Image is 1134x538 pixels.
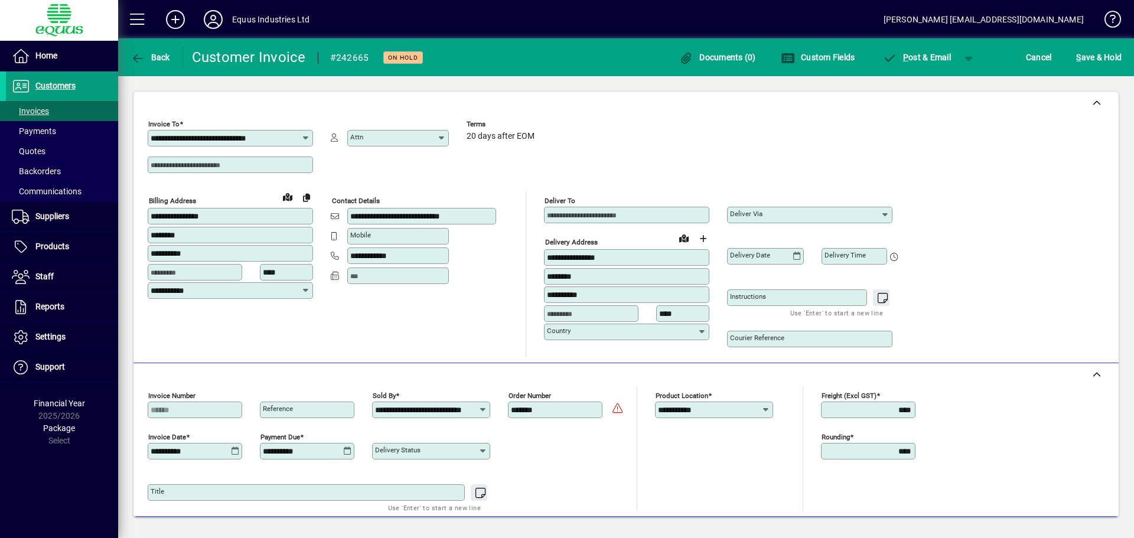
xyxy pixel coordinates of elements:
mat-label: Attn [350,133,363,141]
a: Communications [6,181,118,201]
mat-label: Title [151,487,164,495]
span: Support [35,362,65,371]
mat-label: Rounding [822,433,850,441]
button: Copy to Delivery address [297,188,316,207]
button: Add [157,9,194,30]
mat-label: Country [547,327,571,335]
mat-label: Deliver To [545,197,575,205]
span: Cancel [1026,48,1052,67]
span: Quotes [12,146,45,156]
mat-hint: Use 'Enter' to start a new line [388,501,481,514]
span: Backorders [12,167,61,176]
div: [PERSON_NAME] [EMAIL_ADDRESS][DOMAIN_NAME] [884,10,1084,29]
span: Terms [467,120,537,128]
button: Documents (0) [676,47,759,68]
span: Staff [35,272,54,281]
span: Documents (0) [679,53,756,62]
button: Back [128,47,173,68]
mat-label: Delivery status [375,446,421,454]
mat-label: Product location [656,392,708,400]
a: Knowledge Base [1096,2,1119,41]
mat-label: Mobile [350,231,371,239]
span: ave & Hold [1076,48,1122,67]
span: Package [43,423,75,433]
mat-label: Freight (excl GST) [822,392,876,400]
span: Custom Fields [781,53,855,62]
span: P [903,53,908,62]
button: Custom Fields [778,47,858,68]
mat-label: Invoice number [148,392,195,400]
span: Invoices [12,106,49,116]
mat-label: Order number [509,392,551,400]
a: Support [6,353,118,382]
a: View on map [278,187,297,206]
a: Products [6,232,118,262]
app-page-header-button: Back [118,47,183,68]
mat-label: Courier Reference [730,334,784,342]
span: On hold [388,54,418,61]
mat-label: Instructions [730,292,766,301]
a: Settings [6,322,118,352]
mat-label: Invoice To [148,120,180,128]
a: Home [6,41,118,71]
span: Suppliers [35,211,69,221]
button: Cancel [1023,47,1055,68]
button: Choose address [693,229,712,248]
div: Equus Industries Ltd [232,10,310,29]
span: Products [35,242,69,251]
span: Customers [35,81,76,90]
span: ost & Email [882,53,951,62]
a: Payments [6,121,118,141]
span: Communications [12,187,82,196]
span: Financial Year [34,399,85,408]
span: S [1076,53,1081,62]
span: Settings [35,332,66,341]
mat-label: Reference [263,405,293,413]
mat-label: Sold by [373,392,396,400]
mat-label: Invoice date [148,433,186,441]
div: Customer Invoice [192,48,306,67]
a: Suppliers [6,202,118,231]
mat-hint: Use 'Enter' to start a new line [790,306,883,319]
mat-label: Payment due [260,433,300,441]
mat-label: Delivery time [825,251,866,259]
a: Backorders [6,161,118,181]
span: Back [131,53,170,62]
span: 20 days after EOM [467,132,535,141]
mat-label: Delivery date [730,251,770,259]
button: Profile [194,9,232,30]
span: Reports [35,302,64,311]
button: Save & Hold [1073,47,1125,68]
div: #242665 [330,48,369,67]
span: Payments [12,126,56,136]
span: Home [35,51,57,60]
a: Staff [6,262,118,292]
button: Post & Email [876,47,957,68]
a: Invoices [6,101,118,121]
a: Reports [6,292,118,322]
a: View on map [674,229,693,247]
a: Quotes [6,141,118,161]
mat-label: Deliver via [730,210,762,218]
